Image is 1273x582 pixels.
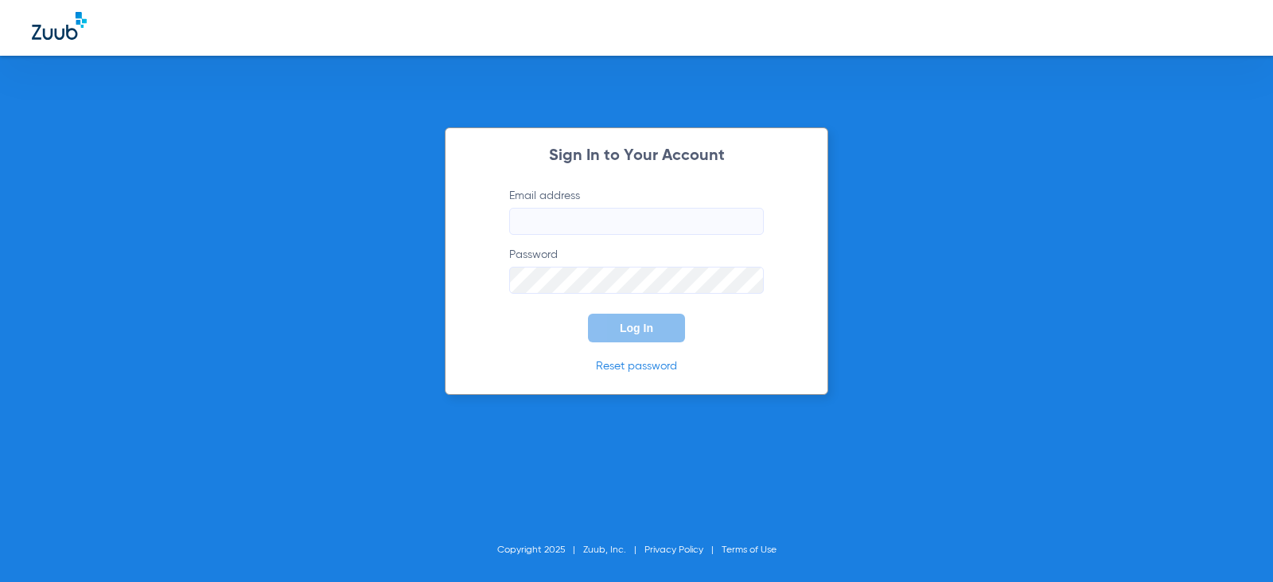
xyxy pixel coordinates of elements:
[583,542,644,558] li: Zuub, Inc.
[620,322,653,334] span: Log In
[497,542,583,558] li: Copyright 2025
[485,148,788,164] h2: Sign In to Your Account
[509,247,764,294] label: Password
[644,545,703,555] a: Privacy Policy
[509,267,764,294] input: Password
[509,208,764,235] input: Email address
[509,188,764,235] label: Email address
[32,12,87,40] img: Zuub Logo
[722,545,777,555] a: Terms of Use
[596,361,677,372] a: Reset password
[588,314,685,342] button: Log In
